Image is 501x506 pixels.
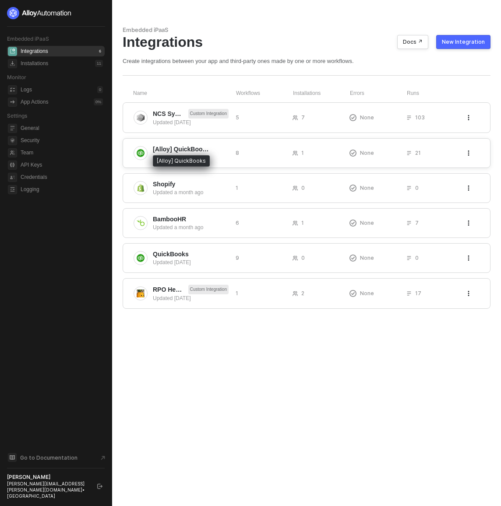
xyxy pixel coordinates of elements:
div: Updated [DATE] [153,294,229,302]
span: credentials [8,173,17,182]
div: App Actions [21,98,48,106]
span: None [360,114,374,121]
div: Updated [DATE] [153,258,229,266]
img: logo [7,7,72,19]
span: icon-list [406,185,412,191]
span: API Keys [21,160,103,170]
span: icon-threedots [466,220,471,226]
span: documentation [8,453,17,462]
img: integration-icon [137,149,145,157]
span: icon-list [406,255,412,261]
span: [Alloy] QuickBooks [153,145,209,154]
span: icon-list [406,291,412,296]
div: [PERSON_NAME][EMAIL_ADDRESS][PERSON_NAME][DOMAIN_NAME] • [GEOGRAPHIC_DATA] [7,481,89,499]
span: icon-threedots [466,150,471,156]
img: integration-icon [137,290,145,297]
span: document-arrow [99,454,107,462]
span: 1 [236,290,238,297]
span: 1 [236,184,238,192]
span: Custom Integration [188,109,229,119]
span: QuickBooks [153,250,189,258]
span: icon-app-actions [8,98,17,107]
span: 5 [236,114,239,121]
span: 0 [301,254,305,262]
span: logout [97,484,102,489]
span: Embedded iPaaS [7,35,49,42]
span: icon-users [293,115,298,120]
span: 2 [301,290,304,297]
div: Logs [21,86,32,94]
button: Docs ↗ [397,35,428,49]
span: general [8,124,17,133]
span: security [8,136,17,145]
div: Installations [21,60,48,67]
div: Create integrations between your app and third-party ones made by one or more workflows. [123,57,490,65]
span: icon-exclamation [349,290,356,297]
span: icon-threedots [466,255,471,261]
span: icon-exclamation [349,185,356,192]
span: icon-exclamation [349,150,356,157]
span: logging [8,185,17,194]
span: Custom Integration [188,285,229,294]
span: 21 [415,149,421,157]
div: Name [133,90,236,97]
span: Monitor [7,74,26,80]
span: team [8,148,17,157]
div: [PERSON_NAME] [7,474,89,481]
span: None [360,184,374,192]
span: Go to Documentation [20,454,78,461]
a: Knowledge Base [7,452,105,463]
span: icon-list [406,150,412,156]
span: api-key [8,161,17,170]
span: None [360,290,374,297]
span: icon-threedots [466,185,471,191]
span: None [360,149,374,157]
img: integration-icon [137,184,145,192]
div: Updated a month ago [153,188,229,196]
span: 7 [301,114,305,121]
span: General [21,123,103,133]
span: 9 [236,254,239,262]
span: Settings [7,112,27,119]
span: icon-users [293,150,298,156]
div: Updated [DATE] [153,119,229,126]
span: icon-list [406,220,412,226]
div: 0 % [94,98,103,105]
div: New Integration [442,38,485,45]
span: icon-exclamation [349,255,356,262]
div: Errors [350,90,407,97]
img: integration-icon [137,254,145,262]
span: integrations [8,47,17,56]
span: 0 [301,184,305,192]
div: Runs [407,90,467,97]
div: Integrations [123,34,490,50]
span: Security [21,135,103,146]
div: Docs ↗ [403,38,423,45]
div: Embedded iPaaS [123,26,490,34]
span: Logging [21,184,103,195]
span: 8 [236,149,239,157]
img: integration-icon [137,219,145,227]
div: Installations [293,90,350,97]
div: Updated [DATE] [153,154,229,161]
div: Workflows [236,90,293,97]
span: icon-users [293,220,298,226]
div: 6 [97,48,103,55]
span: 0 [415,254,419,262]
span: Shopify [153,180,175,188]
span: BambooHR [153,215,186,223]
span: 103 [415,114,425,121]
div: Updated a month ago [153,223,229,231]
div: [Alloy] QuickBooks [153,155,210,167]
span: Team [21,147,103,158]
button: New Integration [436,35,490,49]
span: NCS System [153,109,184,118]
span: icon-users [293,185,298,191]
span: icon-users [293,255,298,261]
span: icon-logs [8,85,17,94]
span: None [360,219,374,227]
span: icon-threedots [466,291,471,296]
span: None [360,254,374,262]
span: 17 [415,290,421,297]
div: Integrations [21,48,48,55]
